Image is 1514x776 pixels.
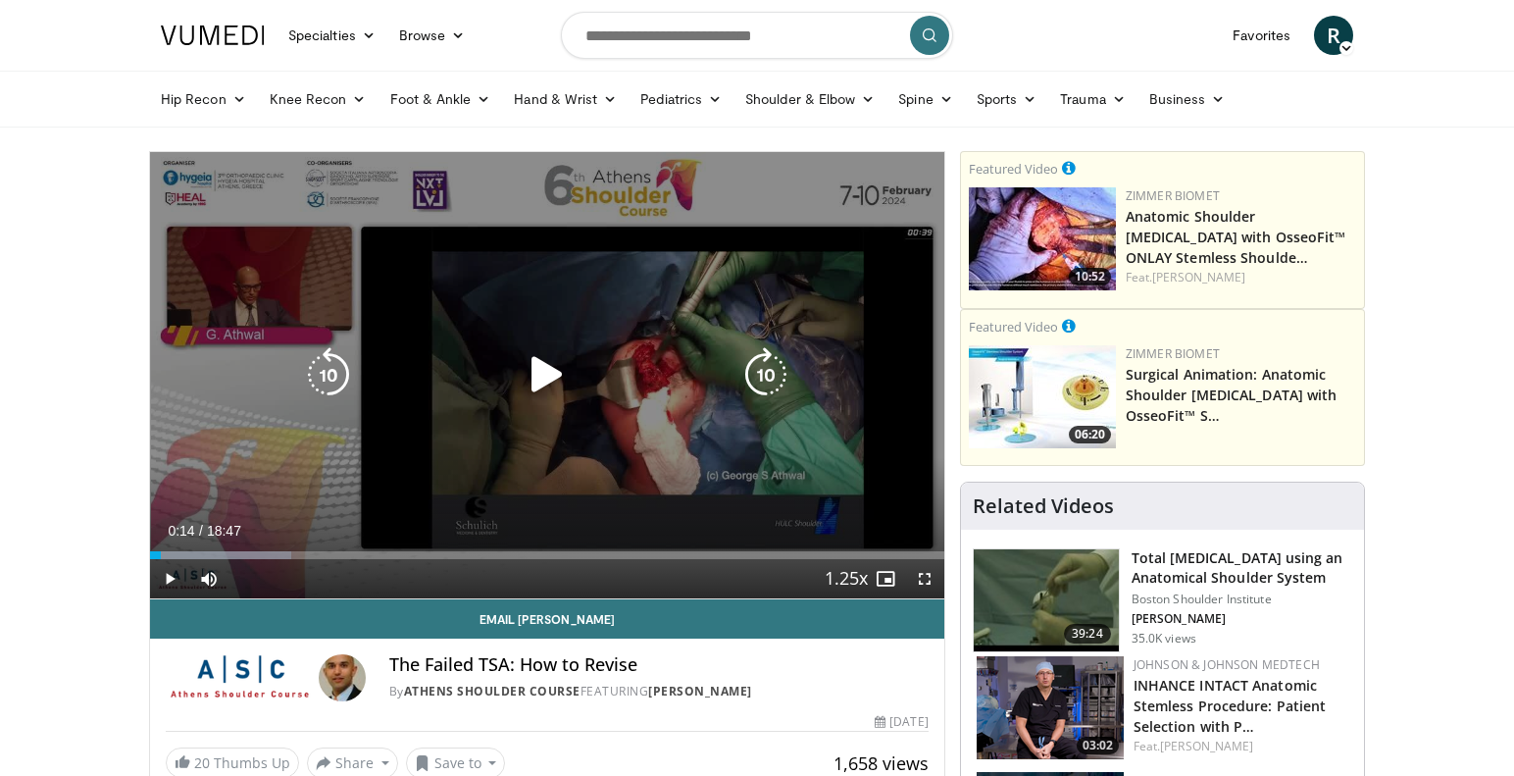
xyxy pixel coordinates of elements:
[733,79,886,119] a: Shoulder & Elbow
[965,79,1049,119] a: Sports
[194,753,210,772] span: 20
[149,79,258,119] a: Hip Recon
[207,523,241,539] span: 18:47
[648,683,752,699] a: [PERSON_NAME]
[168,523,194,539] span: 0:14
[1126,269,1356,286] div: Feat.
[969,187,1116,290] a: 10:52
[1132,548,1352,588] h3: Total [MEDICAL_DATA] using an Anatomical Shoulder System
[1064,624,1111,644] span: 39:24
[1160,738,1253,754] a: [PERSON_NAME]
[1126,365,1337,425] a: Surgical Animation: Anatomic Shoulder [MEDICAL_DATA] with OsseoFit™ S…
[277,16,387,55] a: Specialties
[561,12,953,59] input: Search topics, interventions
[1132,631,1196,647] p: 35.0K views
[319,654,366,701] img: Avatar
[1069,426,1111,443] span: 06:20
[378,79,503,119] a: Foot & Ankle
[502,79,629,119] a: Hand & Wrist
[969,160,1058,178] small: Featured Video
[629,79,733,119] a: Pediatrics
[1152,269,1245,285] a: [PERSON_NAME]
[1134,656,1320,673] a: Johnson & Johnson MedTech
[969,345,1116,448] a: 06:20
[827,559,866,598] button: Playback Rate
[1132,592,1352,607] p: Boston Shoulder Institute
[973,548,1352,652] a: 39:24 Total [MEDICAL_DATA] using an Anatomical Shoulder System Boston Shoulder Institute [PERSON_...
[199,523,203,539] span: /
[150,559,189,598] button: Play
[150,152,944,599] video-js: Video Player
[1069,268,1111,285] span: 10:52
[833,751,929,775] span: 1,658 views
[974,549,1119,651] img: 38824_0000_3.png.150x105_q85_crop-smart_upscale.jpg
[969,318,1058,336] small: Featured Video
[1048,79,1137,119] a: Trauma
[1077,737,1119,754] span: 03:02
[1134,676,1327,736] a: INHANCE INTACT Anatomic Stemless Procedure: Patient Selection with P…
[973,494,1114,518] h4: Related Videos
[1221,16,1302,55] a: Favorites
[189,559,228,598] button: Mute
[161,26,265,45] img: VuMedi Logo
[969,345,1116,448] img: 84e7f812-2061-4fff-86f6-cdff29f66ef4.150x105_q85_crop-smart_upscale.jpg
[977,656,1124,759] a: 03:02
[1132,611,1352,627] p: [PERSON_NAME]
[1134,738,1348,755] div: Feat.
[1126,187,1220,204] a: Zimmer Biomet
[389,654,929,676] h4: The Failed TSA: How to Revise
[1314,16,1353,55] a: R
[1126,207,1346,267] a: Anatomic Shoulder [MEDICAL_DATA] with OsseoFit™ ONLAY Stemless Shoulde…
[977,656,1124,759] img: 8c9576da-f4c2-4ad1-9140-eee6262daa56.png.150x105_q85_crop-smart_upscale.png
[905,559,944,598] button: Fullscreen
[150,599,944,639] a: Email [PERSON_NAME]
[1126,345,1220,362] a: Zimmer Biomet
[969,187,1116,290] img: 68921608-6324-4888-87da-a4d0ad613160.150x105_q85_crop-smart_upscale.jpg
[404,683,580,699] a: Athens Shoulder Course
[166,654,311,701] img: Athens Shoulder Course
[875,713,928,731] div: [DATE]
[150,551,944,559] div: Progress Bar
[886,79,964,119] a: Spine
[1137,79,1237,119] a: Business
[258,79,378,119] a: Knee Recon
[389,683,929,700] div: By FEATURING
[387,16,478,55] a: Browse
[866,559,905,598] button: Enable picture-in-picture mode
